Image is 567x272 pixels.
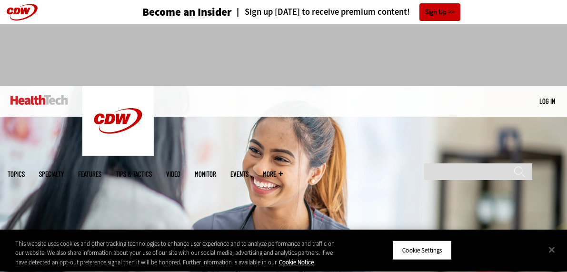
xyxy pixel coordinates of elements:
h3: Become an Insider [142,7,232,18]
a: Tips & Tactics [116,171,152,178]
a: Sign Up [419,3,460,21]
a: Sign up [DATE] to receive premium content! [232,8,410,17]
button: Close [541,239,562,260]
img: Home [10,95,68,105]
button: Cookie Settings [392,240,452,260]
img: Home [82,86,154,156]
span: Specialty [39,171,64,178]
span: More [263,171,283,178]
span: Topics [8,171,25,178]
a: Become an Insider [107,7,232,18]
a: Log in [539,97,555,105]
a: Events [230,171,249,178]
div: User menu [539,96,555,106]
iframe: advertisement [110,33,457,76]
a: Features [78,171,101,178]
a: More information about your privacy [279,258,314,266]
a: Video [166,171,180,178]
a: MonITor [195,171,216,178]
a: CDW [82,149,154,159]
div: This website uses cookies and other tracking technologies to enhance user experience and to analy... [15,239,340,267]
